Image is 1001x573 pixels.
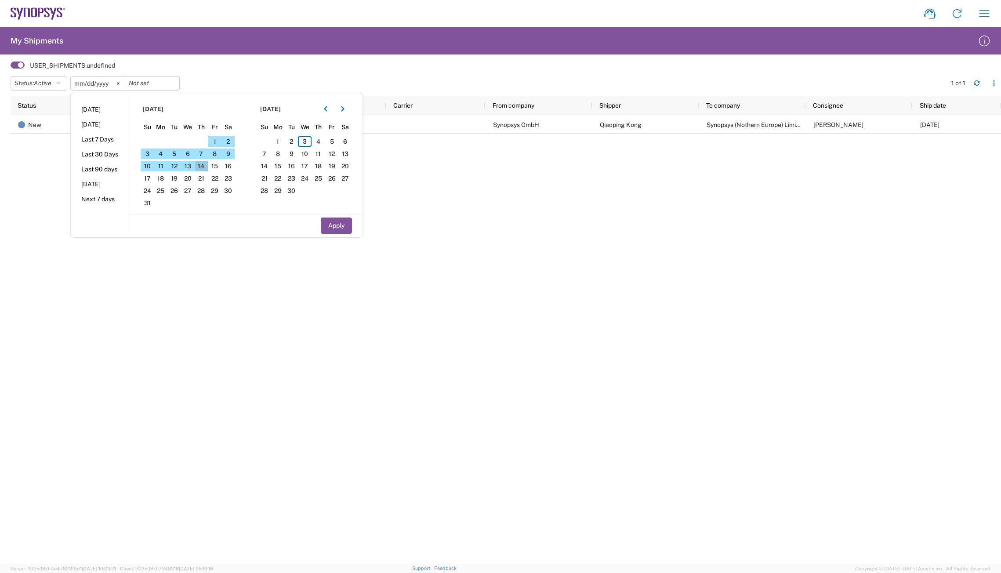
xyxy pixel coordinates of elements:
input: Not set [71,77,125,90]
span: [DATE] 08:10:16 [179,566,213,571]
span: Synopsys GmbH [493,121,539,128]
span: 27 [181,185,195,196]
span: Sa [221,123,235,131]
span: 28 [258,185,272,196]
span: [DATE] [260,105,281,113]
li: Last 90 days [71,162,128,177]
span: We [181,123,195,131]
span: Mo [271,123,285,131]
span: Status [18,102,36,109]
li: [DATE] [71,117,128,132]
span: 4 [312,136,325,147]
span: 23 [221,173,235,184]
span: 25 [154,185,168,196]
span: 16 [221,161,235,171]
span: Ship date [920,102,946,109]
li: [DATE] [71,102,128,117]
span: 13 [338,149,352,159]
span: 26 [167,185,181,196]
span: Fr [325,123,339,131]
button: Status:Active [11,76,67,91]
span: Su [141,123,154,131]
span: Fr [208,123,221,131]
span: 3 [298,136,312,147]
span: 19 [167,173,181,184]
span: Tu [167,123,181,131]
span: 18 [154,173,168,184]
span: 1 [208,136,221,147]
div: 1 of 1 [951,79,967,87]
span: Su [258,123,272,131]
span: 22 [271,173,285,184]
span: 11 [312,149,325,159]
span: 12 [167,161,181,171]
span: 21 [195,173,208,184]
span: 14 [195,161,208,171]
span: 1 [271,136,285,147]
span: 24 [141,185,154,196]
span: Tu [285,123,298,131]
span: 28 [195,185,208,196]
span: Shipper [599,102,621,109]
span: 5 [167,149,181,159]
span: 11 [154,161,168,171]
span: 7 [258,149,272,159]
span: Mo [154,123,168,131]
span: 21 [258,173,272,184]
span: 12 [325,149,339,159]
span: 24 [298,173,312,184]
li: [DATE] [71,177,128,192]
span: 31 [141,198,154,208]
span: 19 [325,161,339,171]
span: 25 [312,173,325,184]
span: From company [493,102,534,109]
span: Th [195,123,208,131]
span: 10 [141,161,154,171]
li: Next 7 days [71,192,128,207]
span: Synopsys (Nothern Europe) Limited [707,121,805,128]
span: 16 [285,161,298,171]
span: New [28,116,41,134]
span: 22 [208,173,221,184]
li: Last 30 Days [71,147,128,162]
a: Feedback [434,566,457,571]
span: To company [706,102,740,109]
span: 2 [285,136,298,147]
span: 30 [285,185,298,196]
span: Carrier [393,102,413,109]
span: We [298,123,312,131]
span: 26 [325,173,339,184]
span: 08/22/2025 [920,121,939,128]
span: 5 [325,136,339,147]
span: 20 [338,161,352,171]
span: Server: 2025.18.0-4e47823f9d1 [11,566,116,571]
span: [DATE] [143,105,163,113]
span: Qiaoping Kong [600,121,642,128]
span: 14 [258,161,272,171]
span: 3 [141,149,154,159]
label: USER_SHIPMENTS.undefined [30,62,115,69]
span: 23 [285,173,298,184]
button: Apply [321,218,352,234]
span: 13 [181,161,195,171]
span: 7 [195,149,208,159]
span: Consignee [813,102,843,109]
span: Emma Gardiner [813,121,863,128]
span: [DATE] 10:23:21 [82,566,116,571]
span: 29 [271,185,285,196]
a: Support [412,566,434,571]
span: 17 [298,161,312,171]
span: Active [34,80,51,87]
h2: My Shipments [11,36,63,46]
span: Copyright © [DATE]-[DATE] Agistix Inc., All Rights Reserved [855,565,990,573]
span: 18 [312,161,325,171]
span: 27 [338,173,352,184]
span: 9 [285,149,298,159]
span: 8 [208,149,221,159]
span: 30 [221,185,235,196]
span: Th [312,123,325,131]
span: 17 [141,173,154,184]
span: 15 [208,161,221,171]
span: 6 [338,136,352,147]
span: Client: 2025.18.0-7346316 [120,566,213,571]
